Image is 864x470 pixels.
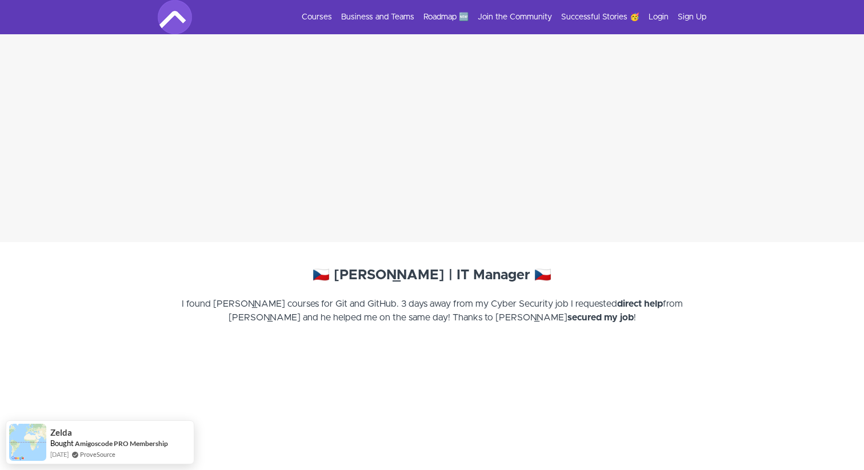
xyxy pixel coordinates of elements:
span: ! [634,313,636,322]
span: Bought [50,439,74,448]
a: Business and Teams [341,11,414,23]
a: Courses [302,11,332,23]
span: I found [PERSON_NAME] courses for Git and GitHub. 3 days away from my Cyber Security job I requested [182,299,617,308]
a: ProveSource [80,449,115,459]
a: Amigoscode PRO Membership [75,439,168,448]
span: [DATE] [50,449,69,459]
a: Roadmap 🆕 [423,11,469,23]
strong: secured my job [567,313,634,322]
a: Successful Stories 🥳 [561,11,639,23]
img: provesource social proof notification image [9,424,46,461]
span: from [PERSON_NAME] and he helped me on the same day! Thanks to [PERSON_NAME] [229,299,683,322]
a: Login [649,11,669,23]
a: Sign Up [678,11,706,23]
a: Join the Community [478,11,552,23]
span: Zelda [50,428,72,437]
strong: direct help [617,299,663,308]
